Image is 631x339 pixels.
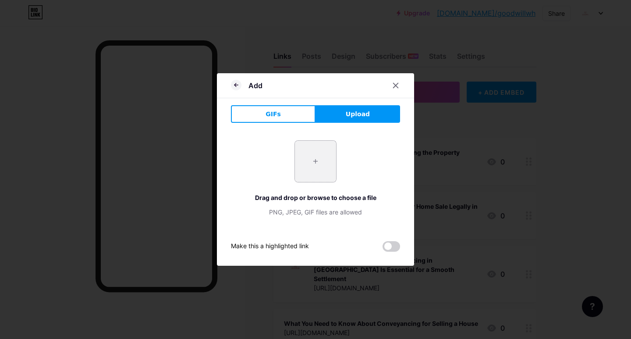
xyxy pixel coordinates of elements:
[231,241,309,252] div: Make this a highlighted link
[315,105,400,123] button: Upload
[248,80,262,91] div: Add
[266,110,281,119] span: GIFs
[231,193,400,202] div: Drag and drop or browse to choose a file
[231,207,400,217] div: PNG, JPEG, GIF files are allowed
[231,105,315,123] button: GIFs
[346,110,370,119] span: Upload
